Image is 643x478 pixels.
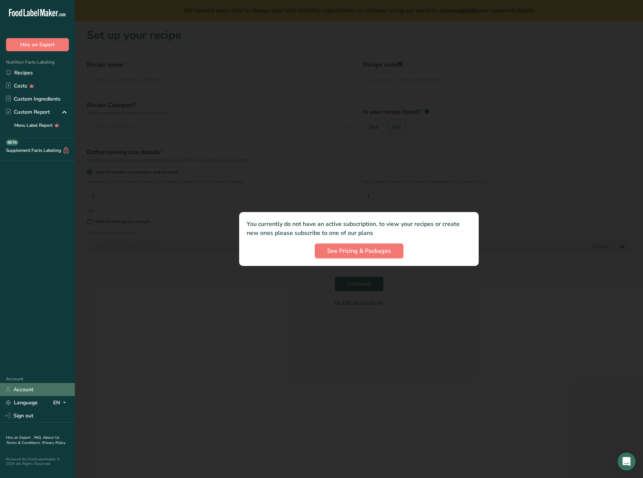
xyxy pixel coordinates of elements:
div: Open Intercom Messenger [618,453,636,471]
a: Language [6,396,38,409]
a: Hire an Expert . [6,435,33,440]
a: Terms & Conditions . [6,440,42,445]
a: About Us . [6,435,60,445]
div: Powered By FoodLabelMaker © 2025 All Rights Reserved [6,457,69,466]
div: EN [53,398,69,407]
p: You currently do not have an active subscription, to view your recipes or create new ones please ... [247,220,471,238]
button: Hire an Expert [6,38,69,51]
button: See Pricing & Packages [315,243,403,258]
a: Privacy Policy [42,440,65,445]
div: Custom Report [6,108,50,116]
span: See Pricing & Packages [327,246,391,255]
a: FAQ . [34,435,43,440]
div: BETA [6,140,18,145]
